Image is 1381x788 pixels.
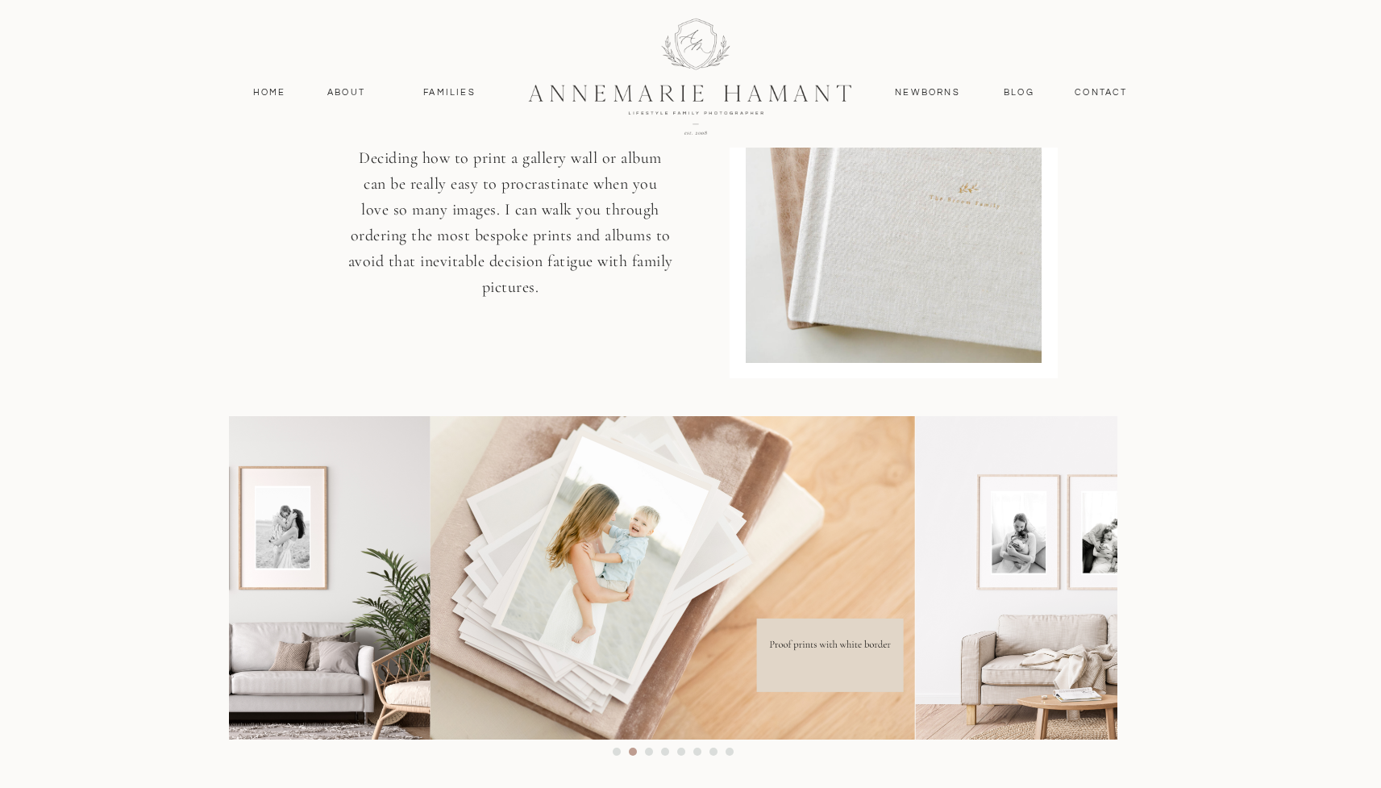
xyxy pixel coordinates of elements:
[629,748,637,756] li: Page dot 2
[693,748,701,756] li: Page dot 6
[613,748,621,756] li: Page dot 1
[726,748,734,756] li: Page dot 8
[348,145,673,320] p: Deciding how to print a gallery wall or album can be really easy to procrastinate when you love s...
[1000,85,1038,100] a: Blog
[414,85,486,100] a: Families
[334,22,688,110] h2: Custom Fine Art Designed for You
[1067,85,1137,100] a: contact
[709,748,718,756] li: Page dot 7
[246,85,293,100] a: Home
[645,748,653,756] li: Page dot 3
[661,748,669,756] li: Page dot 4
[323,85,370,100] a: About
[677,748,685,756] li: Page dot 5
[889,85,967,100] a: Newborns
